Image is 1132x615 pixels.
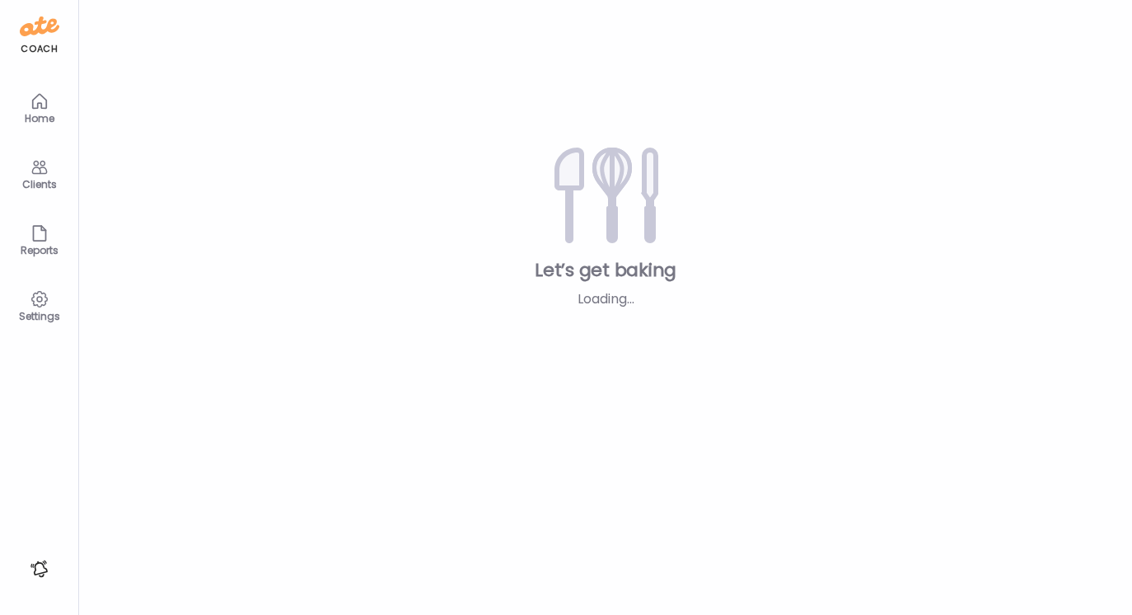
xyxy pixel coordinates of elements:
[20,13,59,40] img: ate
[10,113,69,124] div: Home
[105,258,1106,283] div: Let’s get baking
[491,289,721,309] div: Loading...
[10,311,69,322] div: Settings
[21,42,58,56] div: coach
[10,245,69,256] div: Reports
[10,179,69,190] div: Clients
